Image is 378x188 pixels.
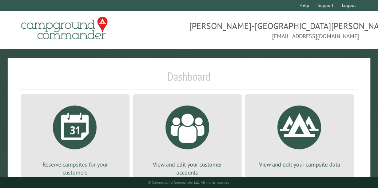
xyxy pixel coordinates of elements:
[29,100,121,177] a: Reserve campsites for your customers
[142,160,233,177] p: View and edit your customer accounts
[148,180,230,185] small: © Campground Commander LLC. All rights reserved.
[19,14,110,43] img: Campground Commander
[254,100,345,168] a: View and edit your campsite data
[189,20,359,40] span: [PERSON_NAME]-[GEOGRAPHIC_DATA][PERSON_NAME] [EMAIL_ADDRESS][DOMAIN_NAME]
[19,69,359,89] h1: Dashboard
[29,160,121,177] p: Reserve campsites for your customers
[142,100,233,177] a: View and edit your customer accounts
[254,160,345,168] p: View and edit your campsite data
